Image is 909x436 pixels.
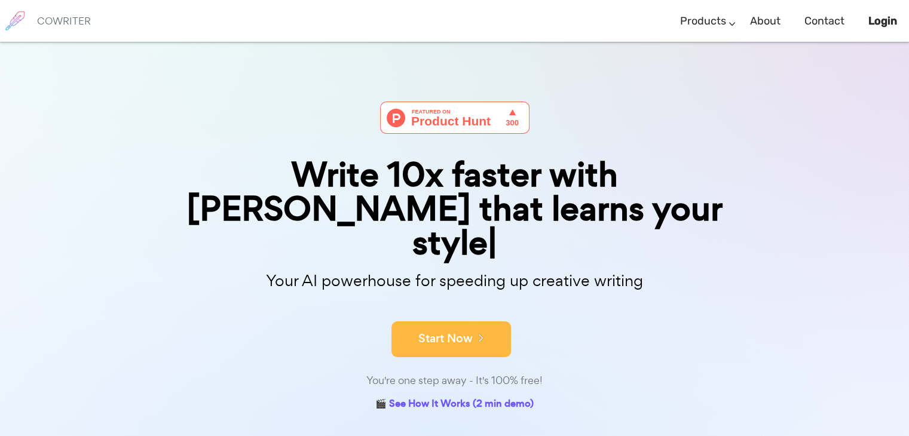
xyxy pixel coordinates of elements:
a: Login [868,4,897,39]
div: Write 10x faster with [PERSON_NAME] that learns your style [156,158,754,260]
a: Contact [804,4,844,39]
div: You're one step away - It's 100% free! [156,372,754,389]
a: Products [680,4,726,39]
img: Cowriter - Your AI buddy for speeding up creative writing | Product Hunt [380,102,530,134]
a: About [750,4,781,39]
a: 🎬 See How It Works (2 min demo) [375,395,534,414]
h6: COWRITER [37,16,91,26]
b: Login [868,14,897,27]
button: Start Now [391,321,511,357]
p: Your AI powerhouse for speeding up creative writing [156,268,754,294]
